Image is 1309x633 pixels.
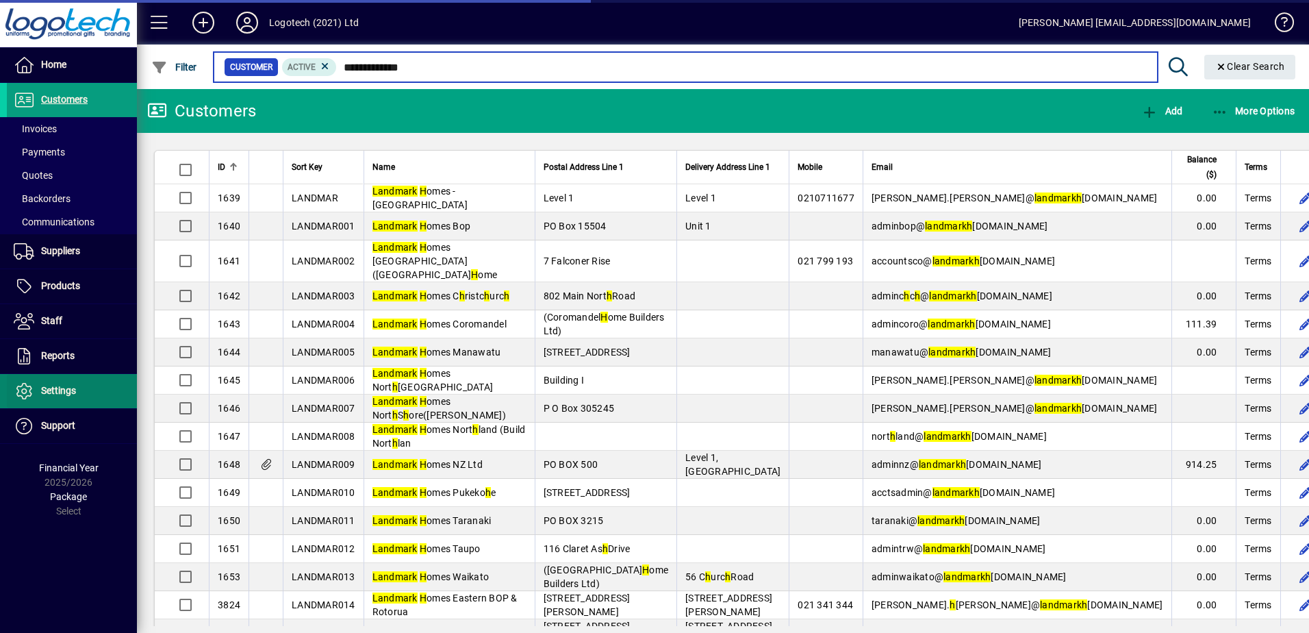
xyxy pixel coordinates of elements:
[1171,184,1236,212] td: 0.00
[1034,375,1076,386] em: landmark
[14,123,57,134] span: Invoices
[872,431,1047,442] span: nort land@ [DOMAIN_NAME]
[1180,152,1230,182] div: Balance ($)
[14,170,53,181] span: Quotes
[484,290,490,301] em: h
[292,319,355,330] span: LANDMAR004
[372,424,418,435] em: Landmark
[420,515,427,526] em: H
[1245,345,1271,359] span: Terms
[41,315,62,326] span: Staff
[292,375,355,386] span: LANDMAR006
[798,256,853,266] span: 021 799 193
[642,564,649,575] em: H
[420,290,427,301] em: H
[292,347,355,358] span: LANDMAR005
[41,94,88,105] span: Customers
[1076,375,1082,386] em: h
[292,487,355,498] span: LANDMAR010
[928,319,969,330] em: landmark
[1171,563,1236,591] td: 0.00
[872,256,1055,266] span: accountsco@ [DOMAIN_NAME]
[1034,193,1076,203] em: landmark
[872,459,1042,470] span: adminnz@ [DOMAIN_NAME]
[1212,105,1295,116] span: More Options
[420,459,427,470] em: H
[218,571,240,582] span: 1653
[1245,401,1271,415] span: Terms
[798,599,853,610] span: 021 341 344
[41,420,75,431] span: Support
[872,221,1048,232] span: adminbop@ [DOMAIN_NAME]
[218,221,240,232] span: 1640
[544,593,631,617] span: [STREET_ADDRESS][PERSON_NAME]
[472,424,478,435] em: h
[872,515,1041,526] span: taranaki@ [DOMAIN_NAME]
[961,459,966,470] em: h
[372,543,481,554] span: omes Taupo
[872,487,1055,498] span: acctsadmin@ [DOMAIN_NAME]
[392,438,398,449] em: h
[372,368,418,379] em: Landmark
[1040,599,1082,610] em: landmark
[872,319,1051,330] span: admincoro@ [DOMAIN_NAME]
[372,347,501,358] span: omes Manawatu
[970,347,976,358] em: h
[372,186,468,210] span: omes - [GEOGRAPHIC_DATA]
[420,368,427,379] em: H
[41,385,76,396] span: Settings
[705,571,711,582] em: h
[872,571,1067,582] span: adminwaikato@ [DOMAIN_NAME]
[372,543,418,554] em: Landmark
[685,221,711,232] span: Unit 1
[269,12,359,34] div: Logotech (2021) Ltd
[372,221,471,232] span: omes Bop
[1245,373,1271,387] span: Terms
[420,396,427,407] em: H
[420,186,427,197] em: H
[218,375,240,386] span: 1645
[544,459,598,470] span: PO BOX 500
[372,459,418,470] em: Landmark
[292,290,355,301] span: LANDMAR003
[372,571,490,582] span: omes Waikato
[218,347,240,358] span: 1644
[1076,193,1082,203] em: h
[685,160,770,175] span: Delivery Address Line 1
[544,193,574,203] span: Level 1
[50,491,87,502] span: Package
[544,564,669,589] span: ([GEOGRAPHIC_DATA] ome Builders Ltd)
[292,515,355,526] span: LANDMAR011
[969,319,975,330] em: h
[872,290,1052,301] span: adminc c @ [DOMAIN_NAME]
[225,10,269,35] button: Profile
[218,319,240,330] span: 1643
[292,571,355,582] span: LANDMAR013
[372,221,418,232] em: Landmark
[872,403,1158,414] span: [PERSON_NAME].[PERSON_NAME]@ [DOMAIN_NAME]
[985,571,991,582] em: h
[485,487,491,498] em: h
[7,304,137,338] a: Staff
[218,160,225,175] span: ID
[1171,451,1236,479] td: 914.25
[392,382,398,393] em: h
[218,487,240,498] span: 1649
[544,312,665,336] span: (Coromandel ome Builders Ltd)
[1245,598,1271,612] span: Terms
[372,487,496,498] span: omes Pukeko e
[292,193,338,203] span: LANDMAR
[372,242,498,280] span: omes [GEOGRAPHIC_DATA] ([GEOGRAPHIC_DATA] ome
[420,543,427,554] em: H
[292,431,355,442] span: LANDMAR008
[602,543,608,554] em: h
[420,571,427,582] em: H
[544,487,631,498] span: [STREET_ADDRESS]
[950,599,955,610] em: h
[7,210,137,234] a: Communications
[292,403,355,414] span: LANDMAR007
[544,515,604,526] span: PO BOX 3215
[915,290,920,301] em: h
[725,571,730,582] em: h
[1204,55,1296,79] button: Clear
